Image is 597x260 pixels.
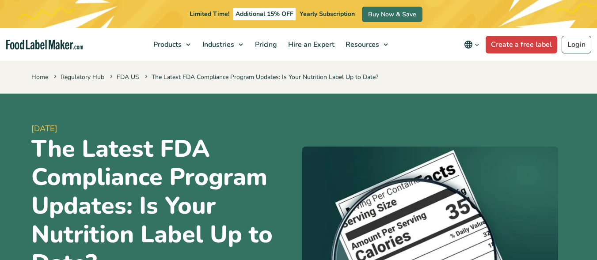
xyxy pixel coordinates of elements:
span: Additional 15% OFF [233,8,296,20]
a: Hire an Expert [283,28,338,61]
a: Products [148,28,195,61]
span: [DATE] [31,123,295,135]
a: Buy Now & Save [362,7,422,22]
span: The Latest FDA Compliance Program Updates: Is Your Nutrition Label Up to Date? [143,73,378,81]
span: Limited Time! [190,10,229,18]
a: Login [562,36,591,53]
span: Resources [343,40,380,49]
span: Yearly Subscription [300,10,355,18]
a: Resources [340,28,392,61]
a: FDA US [117,73,139,81]
span: Products [151,40,183,49]
button: Change language [458,36,486,53]
a: Create a free label [486,36,557,53]
a: Regulatory Hub [61,73,104,81]
a: Food Label Maker homepage [6,40,83,50]
span: Hire an Expert [285,40,335,49]
span: Pricing [252,40,278,49]
a: Home [31,73,48,81]
span: Industries [200,40,235,49]
a: Industries [197,28,247,61]
a: Pricing [250,28,281,61]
